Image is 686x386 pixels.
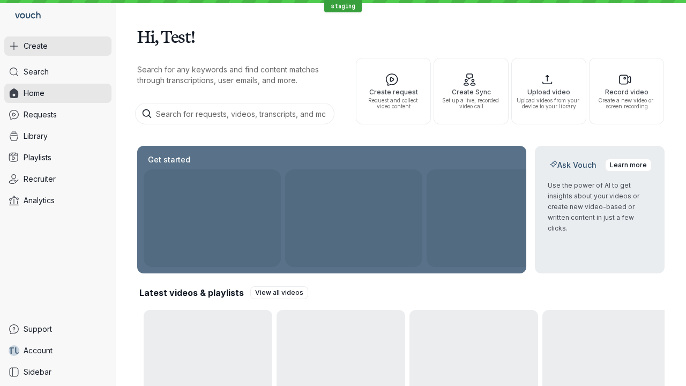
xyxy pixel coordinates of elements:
h2: Latest videos & playlists [139,287,244,299]
span: Home [24,88,44,99]
span: Create [24,41,48,51]
a: Search [4,62,111,81]
span: Account [24,345,53,356]
a: Recruiter [4,169,111,189]
a: Requests [4,105,111,124]
a: View all videos [250,286,308,299]
h2: Ask Vouch [548,160,599,170]
a: Sidebar [4,362,111,382]
span: View all videos [255,287,303,298]
span: Create a new video or screen recording [594,98,659,109]
span: Upload videos from your device to your library [516,98,581,109]
span: Create Sync [438,88,504,95]
span: Library [24,131,48,142]
a: TUAccount [4,341,111,360]
a: Analytics [4,191,111,210]
button: Create SyncSet up a live, recorded video call [434,58,509,124]
p: Use the power of AI to get insights about your videos or create new video-based or written conten... [548,180,652,234]
span: Recruiter [24,174,56,184]
span: Support [24,324,52,335]
button: Create [4,36,111,56]
span: U [14,345,20,356]
a: Playlists [4,148,111,167]
button: Record videoCreate a new video or screen recording [589,58,664,124]
span: Upload video [516,88,581,95]
h1: Hi, Test! [137,21,665,51]
span: Record video [594,88,659,95]
span: T [8,345,14,356]
span: Requests [24,109,57,120]
a: Go to homepage [4,4,45,28]
a: Home [4,84,111,103]
span: Sidebar [24,367,51,377]
span: Create request [361,88,426,95]
span: Analytics [24,195,55,206]
h2: Get started [146,154,192,165]
input: Search for requests, videos, transcripts, and more... [135,103,334,124]
button: Upload videoUpload videos from your device to your library [511,58,586,124]
a: Library [4,127,111,146]
p: Search for any keywords and find content matches through transcriptions, user emails, and more. [137,64,337,86]
button: Create requestRequest and collect video content [356,58,431,124]
span: Playlists [24,152,51,163]
span: Request and collect video content [361,98,426,109]
span: Learn more [610,160,647,170]
a: Support [4,320,111,339]
a: Learn more [605,159,652,172]
span: Set up a live, recorded video call [438,98,504,109]
span: Search [24,66,49,77]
